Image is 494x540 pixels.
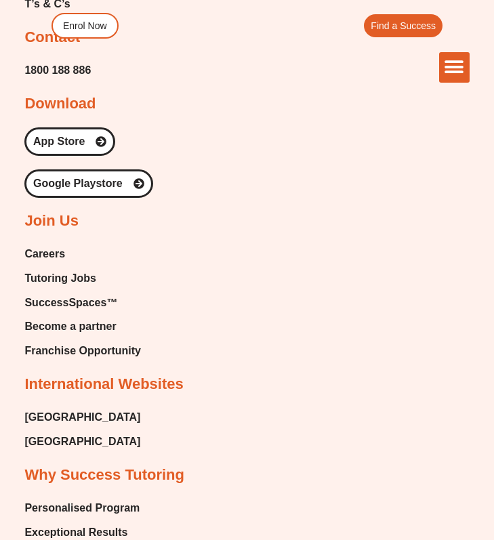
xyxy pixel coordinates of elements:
[24,341,141,361] a: Franchise Opportunity
[24,316,141,337] a: Become a partner
[24,268,141,289] a: Tutoring Jobs
[24,169,153,198] a: Google Playstore
[371,21,436,30] span: Find a Success
[63,21,107,30] span: Enrol Now
[364,14,442,37] a: Find a Success
[24,244,65,264] span: Careers
[24,316,116,337] span: Become a partner
[24,211,78,231] h2: Join Us
[24,293,117,313] span: SuccessSpaces™
[24,94,96,114] h2: Download
[24,127,115,156] a: App Store
[24,293,141,313] a: SuccessSpaces™
[24,407,140,428] a: [GEOGRAPHIC_DATA]
[33,178,123,189] span: Google Playstore
[52,13,119,39] a: Enrol Now
[24,465,184,485] h2: Why Success Tutoring
[24,432,140,452] a: [GEOGRAPHIC_DATA]
[33,136,85,147] span: App Store
[24,498,140,518] a: Personalised Program
[24,268,96,289] span: Tutoring Jobs
[262,387,494,540] iframe: Chat Widget
[24,375,183,394] h2: International Websites
[24,244,141,264] a: Careers
[439,52,470,83] div: Menu Toggle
